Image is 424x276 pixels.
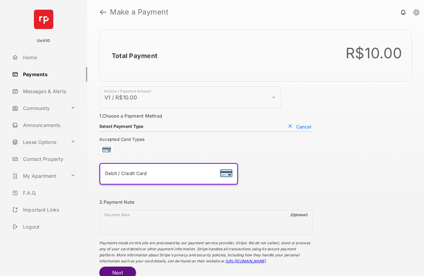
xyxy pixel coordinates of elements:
[10,135,68,149] a: Lease Options
[10,203,78,217] a: Important Links
[10,186,87,200] a: F.A.Q.
[287,124,313,130] button: Cancel
[10,67,87,82] a: Payments
[99,137,147,142] span: Accepted Card Types
[37,38,50,44] p: Unit10
[99,113,313,119] h3: 1. Choose a Payment Method
[10,50,87,65] a: Home
[99,199,313,205] h3: 2. Payment Note
[225,259,266,263] a: [URL][DOMAIN_NAME]
[10,219,87,234] a: Logout
[34,10,53,29] img: svg+xml;base64,PHN2ZyB4bWxucz0iaHR0cDovL3d3dy53My5vcmcvMjAwMC9zdmciIHdpZHRoPSI2NCIgaGVpZ2h0PSI2NC...
[346,44,402,62] div: R$10.00
[112,52,157,60] h2: Total Payment
[10,152,87,166] a: Contact Property
[110,8,168,16] strong: Make a Payment
[10,118,87,132] a: Announcements
[99,124,144,129] h4: Select Payment Type
[105,170,147,176] span: Debit / Credit Card
[10,101,68,115] a: Community
[10,169,68,183] a: My Apartment
[10,84,87,99] a: Messages & Alerts
[99,241,310,263] span: Payments made on this site are processed by our payment service provider, Stripe. We do not colle...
